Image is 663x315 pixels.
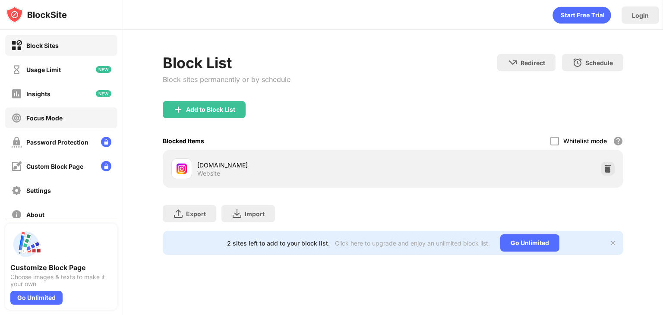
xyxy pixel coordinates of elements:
[6,6,67,23] img: logo-blocksite.svg
[552,6,611,24] div: animation
[10,263,112,272] div: Customize Block Page
[186,210,206,217] div: Export
[335,239,490,247] div: Click here to upgrade and enjoy an unlimited block list.
[96,66,111,73] img: new-icon.svg
[96,90,111,97] img: new-icon.svg
[26,163,83,170] div: Custom Block Page
[563,137,607,145] div: Whitelist mode
[163,54,290,72] div: Block List
[101,161,111,171] img: lock-menu.svg
[26,187,51,194] div: Settings
[585,59,613,66] div: Schedule
[197,161,393,170] div: [DOMAIN_NAME]
[245,210,265,217] div: Import
[11,88,22,99] img: insights-off.svg
[11,40,22,51] img: block-on.svg
[11,161,22,172] img: customize-block-page-off.svg
[11,64,22,75] img: time-usage-off.svg
[163,137,204,145] div: Blocked Items
[11,113,22,123] img: focus-off.svg
[11,209,22,220] img: about-off.svg
[11,137,22,148] img: password-protection-off.svg
[186,106,235,113] div: Add to Block List
[26,66,61,73] div: Usage Limit
[632,12,649,19] div: Login
[163,75,290,84] div: Block sites permanently or by schedule
[26,42,59,49] div: Block Sites
[609,239,616,246] img: x-button.svg
[101,137,111,147] img: lock-menu.svg
[197,170,220,177] div: Website
[10,291,63,305] div: Go Unlimited
[10,274,112,287] div: Choose images & texts to make it your own
[10,229,41,260] img: push-custom-page.svg
[500,234,559,252] div: Go Unlimited
[26,211,44,218] div: About
[26,114,63,122] div: Focus Mode
[227,239,330,247] div: 2 sites left to add to your block list.
[11,185,22,196] img: settings-off.svg
[521,59,545,66] div: Redirect
[26,90,51,98] div: Insights
[26,139,88,146] div: Password Protection
[177,164,187,174] img: favicons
